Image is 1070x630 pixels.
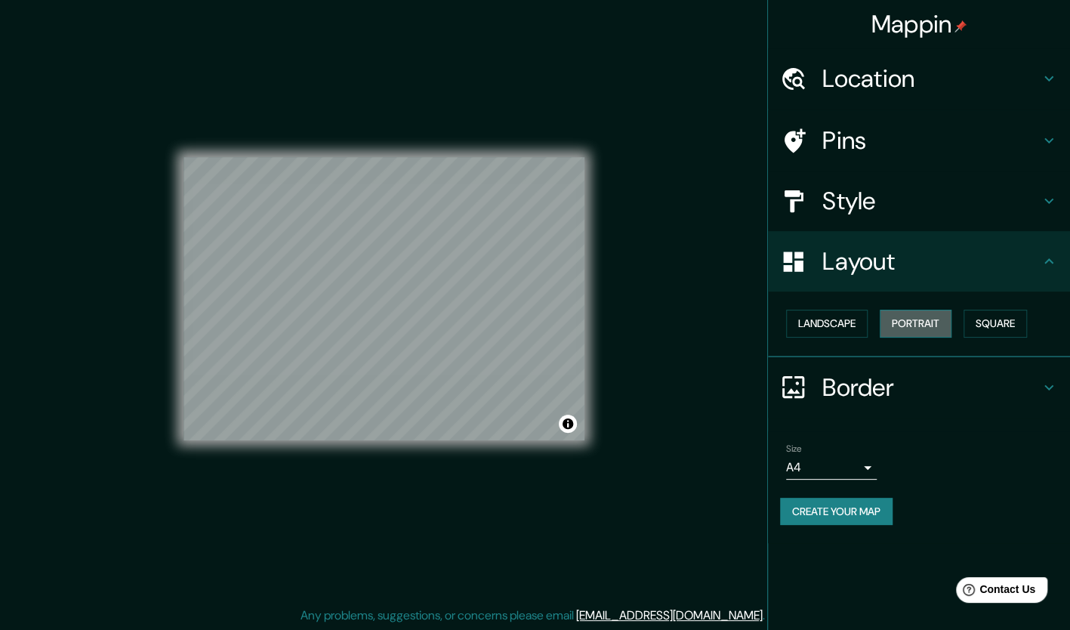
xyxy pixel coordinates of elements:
div: Border [768,357,1070,418]
iframe: Help widget launcher [936,571,1053,613]
div: A4 [786,456,877,480]
div: Location [768,48,1070,109]
label: Size [786,442,802,455]
a: [EMAIL_ADDRESS][DOMAIN_NAME] [576,607,763,623]
h4: Border [822,372,1040,403]
h4: Layout [822,246,1040,276]
p: Any problems, suggestions, or concerns please email . [301,607,765,625]
h4: Location [822,63,1040,94]
div: Style [768,171,1070,231]
h4: Pins [822,125,1040,156]
h4: Style [822,186,1040,216]
div: Pins [768,110,1070,171]
button: Landscape [786,310,868,338]
canvas: Map [183,157,584,440]
button: Create your map [780,498,893,526]
button: Portrait [880,310,951,338]
img: pin-icon.png [954,20,967,32]
div: Layout [768,231,1070,292]
button: Square [964,310,1027,338]
div: . [765,607,767,625]
button: Toggle attribution [559,415,577,433]
h4: Mappin [871,9,967,39]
